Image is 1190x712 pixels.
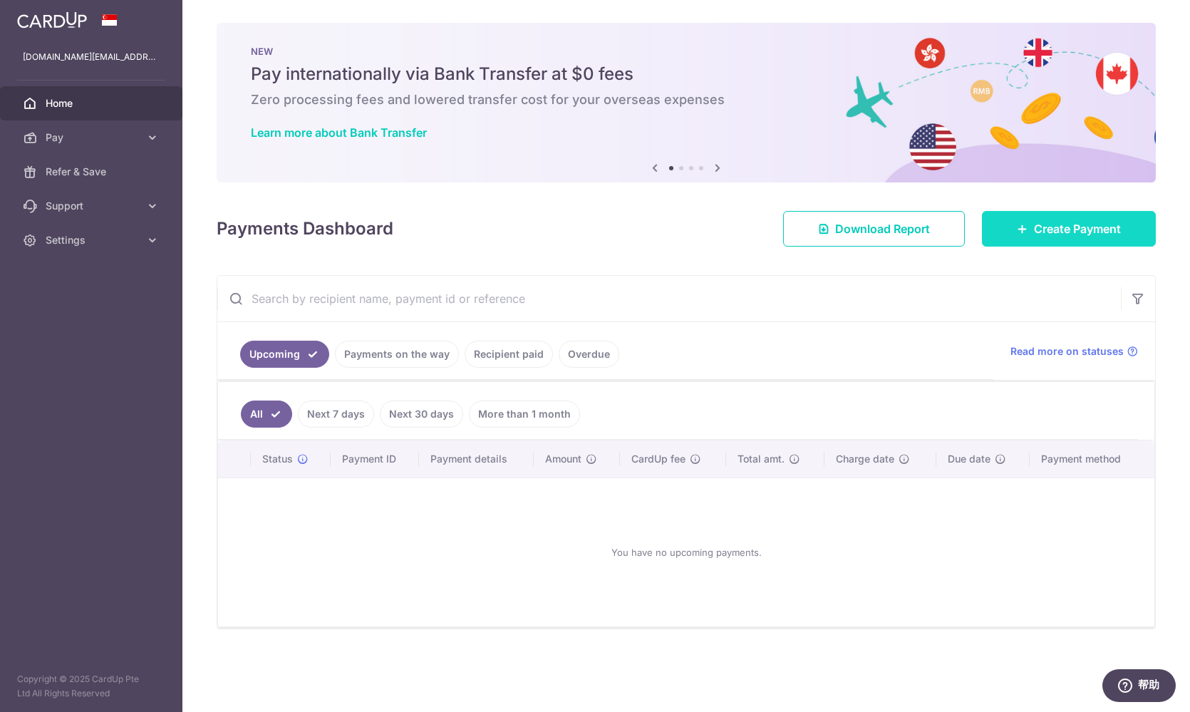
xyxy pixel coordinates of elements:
a: Next 7 days [298,401,374,428]
a: Upcoming [240,341,329,368]
a: All [241,401,292,428]
p: NEW [251,46,1122,57]
a: Learn more about Bank Transfer [251,125,427,140]
span: Total amt. [738,452,785,466]
a: Read more on statuses [1010,344,1138,358]
a: Create Payment [982,211,1156,247]
span: Download Report [835,220,930,237]
img: CardUp [17,11,87,29]
div: You have no upcoming payments. [235,490,1137,615]
a: Payments on the way [335,341,459,368]
span: Charge date [836,452,894,466]
p: [DOMAIN_NAME][EMAIL_ADDRESS][DOMAIN_NAME] [23,50,160,64]
span: Settings [46,233,140,247]
th: Payment ID [331,440,419,478]
iframe: 打开一个小组件，您可以在其中找到更多信息 [1102,669,1176,705]
span: Home [46,96,140,110]
span: Amount [545,452,581,466]
span: Refer & Save [46,165,140,179]
th: Payment details [419,440,534,478]
h4: Payments Dashboard [217,216,393,242]
span: Create Payment [1034,220,1121,237]
th: Payment method [1030,440,1154,478]
h6: Zero processing fees and lowered transfer cost for your overseas expenses [251,91,1122,108]
span: Pay [46,130,140,145]
span: Read more on statuses [1010,344,1124,358]
a: Recipient paid [465,341,553,368]
span: CardUp fee [631,452,685,466]
img: Bank transfer banner [217,23,1156,182]
span: Support [46,199,140,213]
a: Download Report [783,211,965,247]
input: Search by recipient name, payment id or reference [217,276,1121,321]
span: Status [262,452,293,466]
a: More than 1 month [469,401,580,428]
a: Overdue [559,341,619,368]
h5: Pay internationally via Bank Transfer at $0 fees [251,63,1122,86]
a: Next 30 days [380,401,463,428]
span: Due date [948,452,990,466]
